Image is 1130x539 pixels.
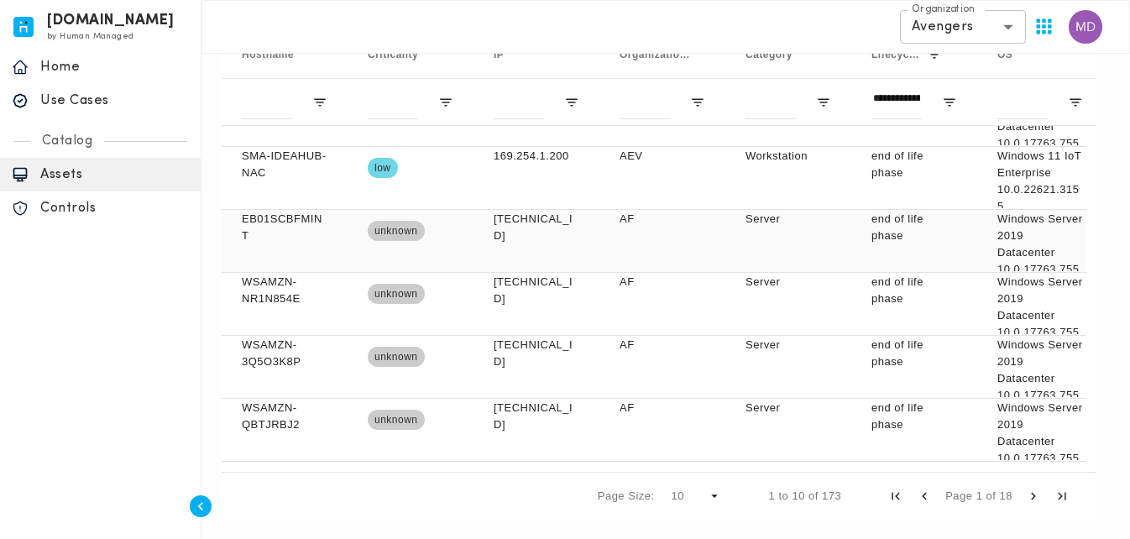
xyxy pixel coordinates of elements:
p: 169.254.1.200 [494,148,579,165]
p: Catalog [30,133,105,149]
p: end of life phase [871,148,957,181]
p: Windows Server 2019 Datacenter 10.0.17763.7558 [997,400,1083,484]
div: Page Size [662,483,729,510]
span: to [778,489,788,502]
button: Open Filter Menu [312,95,327,110]
label: Organization [912,3,975,17]
p: Windows Server 2019 Datacenter 10.0.17763.7558 [997,274,1083,358]
p: EB01SCBFMINT [242,211,327,244]
div: Last Page [1054,489,1070,504]
span: low [368,149,398,187]
button: User [1062,3,1109,50]
p: Server [745,274,831,290]
span: Page [945,489,972,502]
span: unknown [368,400,425,439]
p: Windows Server 2019 Datacenter 10.0.17763.7558 [997,337,1083,421]
span: Hostname [242,49,294,60]
span: OS [997,49,1012,60]
p: [TECHNICAL_ID] [494,337,579,370]
button: Open Filter Menu [942,95,957,110]
p: Server [745,400,831,416]
p: AF [620,337,705,353]
button: Open Filter Menu [816,95,831,110]
span: by Human Managed [47,32,133,41]
div: Previous Page [917,489,932,504]
p: AEV [620,148,705,165]
span: IP [494,49,504,60]
p: [TECHNICAL_ID] [494,400,579,433]
span: unknown [368,212,425,250]
p: Use Cases [40,92,189,109]
p: end of life phase [871,337,957,370]
button: Open Filter Menu [438,95,453,110]
img: Marc Daniel Jamindang [1069,10,1102,44]
p: Windows 11 IoT Enterprise 10.0.22621.3155 [997,148,1083,215]
p: Windows Server 2019 Datacenter 10.0.17763.7558 [997,85,1083,169]
span: 10 [792,489,804,502]
p: [TECHNICAL_ID] [494,211,579,244]
p: Server [745,211,831,228]
button: Open Filter Menu [690,95,705,110]
p: AF [620,274,705,290]
p: SMA-IDEAHUB-NAC [242,148,327,181]
span: unknown [368,338,425,376]
span: 18 [1000,489,1012,502]
span: of [808,489,819,502]
button: Open Filter Menu [1068,95,1083,110]
p: Windows Server 2019 Datacenter 10.0.17763.7558 [997,211,1083,295]
p: Assets [40,166,189,183]
div: Next Page [1026,489,1041,504]
p: [TECHNICAL_ID] [494,274,579,307]
span: unknown [368,275,425,313]
p: AF [620,400,705,416]
div: Avengers [900,10,1026,44]
span: Criticality [368,49,418,60]
span: of [986,489,997,502]
span: Organization Unit [620,49,690,60]
span: Lifecycle Phase [871,49,920,60]
p: Controls [40,200,189,217]
p: WSAMZN-3Q5O3K8P [242,337,327,370]
p: Workstation [745,148,831,165]
p: end of life phase [871,274,957,307]
span: Category [745,49,793,60]
p: Home [40,59,189,76]
span: 1 [976,489,983,502]
div: First Page [888,489,903,504]
p: end of life phase [871,400,957,433]
p: AF [620,211,705,228]
div: 10 [672,489,707,502]
div: Page Size: [598,489,655,502]
img: invicta.io [13,17,34,37]
h6: [DOMAIN_NAME] [47,15,175,27]
p: WSAMZN-QBTJRBJ2 [242,400,327,433]
span: 173 [822,489,841,502]
p: Server [745,337,831,353]
p: WSAMZN-NR1N854E [242,274,327,307]
span: 1 [769,489,776,502]
button: Open Filter Menu [564,95,579,110]
p: end of life phase [871,211,957,244]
